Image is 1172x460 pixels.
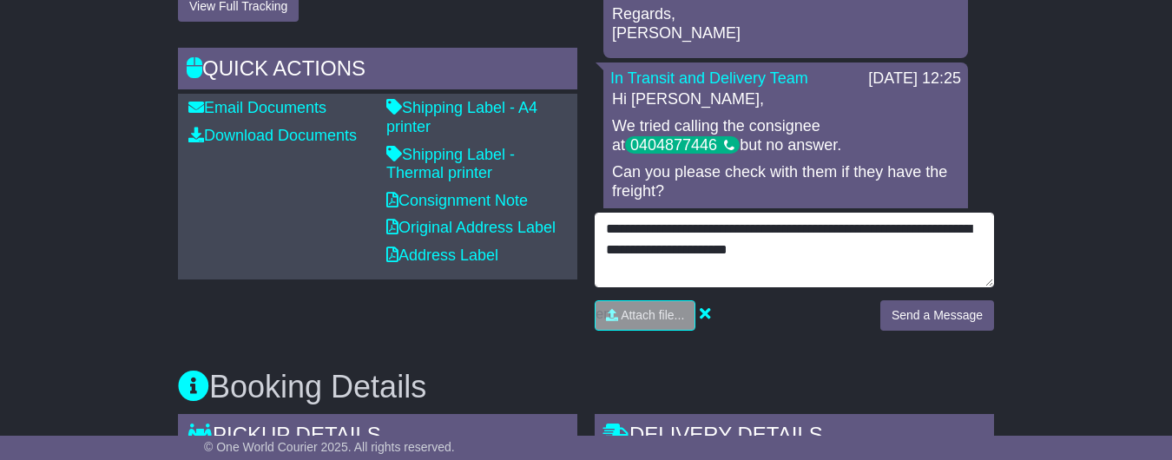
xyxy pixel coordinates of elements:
a: Shipping Label - Thermal printer [386,146,515,182]
a: Shipping Label - A4 printer [386,99,537,135]
a: Email Documents [188,99,326,116]
div: Quick Actions [178,48,577,95]
h3: Booking Details [178,370,994,404]
p: We tried calling the consignee at but no answer. [612,117,959,154]
a: Consignment Note [386,192,528,209]
div: [DATE] 12:25 [868,69,961,89]
a: Address Label [386,246,498,264]
span: © One World Courier 2025. All rights reserved. [204,440,455,454]
button: Send a Message [880,300,994,331]
p: Can you please check with them if they have the freight? [612,163,959,200]
p: Hi [PERSON_NAME], [612,90,959,109]
a: Download Documents [188,127,357,144]
a: Original Address Label [386,219,556,236]
div: 0404877446 [625,136,740,154]
a: In Transit and Delivery Team [610,69,808,87]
